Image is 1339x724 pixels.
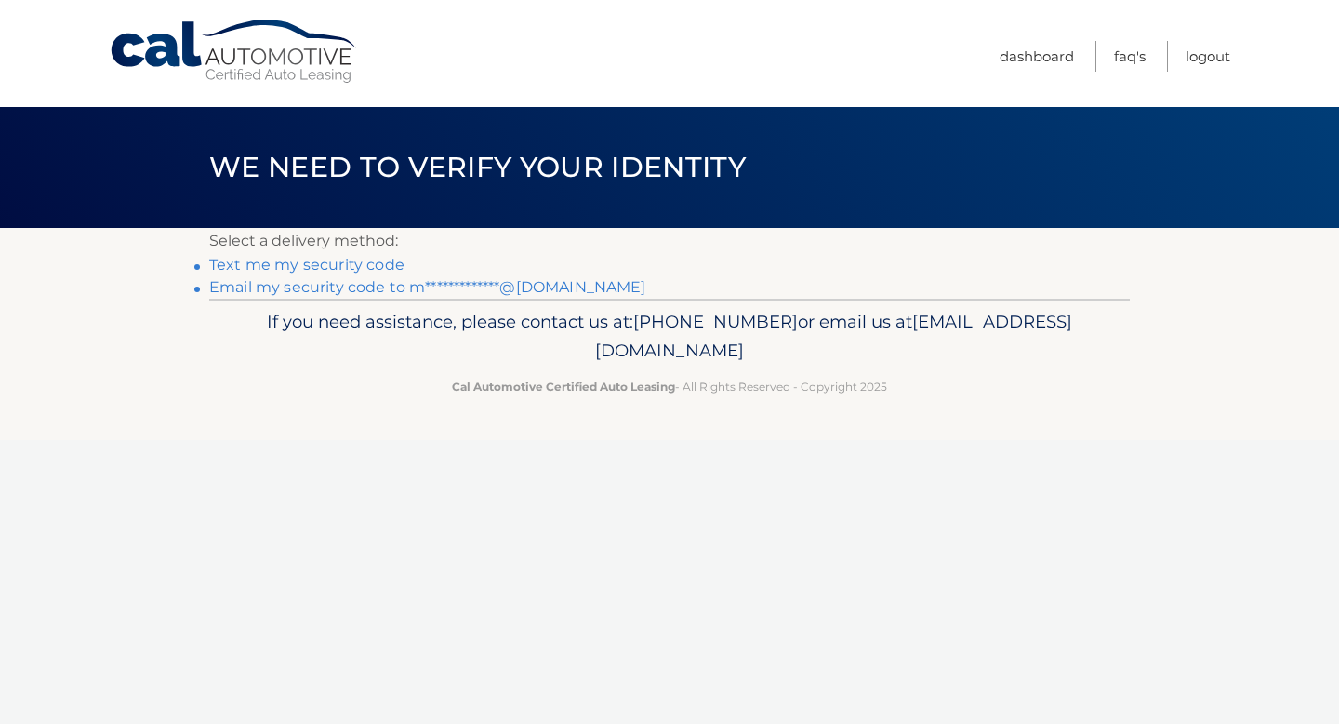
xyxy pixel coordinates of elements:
strong: Cal Automotive Certified Auto Leasing [452,380,675,394]
p: - All Rights Reserved - Copyright 2025 [221,377,1118,396]
span: We need to verify your identity [209,150,746,184]
a: Cal Automotive [109,19,360,85]
a: Logout [1186,41,1230,72]
a: FAQ's [1114,41,1146,72]
a: Text me my security code [209,256,404,274]
p: Select a delivery method: [209,228,1130,254]
span: [PHONE_NUMBER] [633,311,798,332]
p: If you need assistance, please contact us at: or email us at [221,307,1118,367]
a: Dashboard [1000,41,1074,72]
